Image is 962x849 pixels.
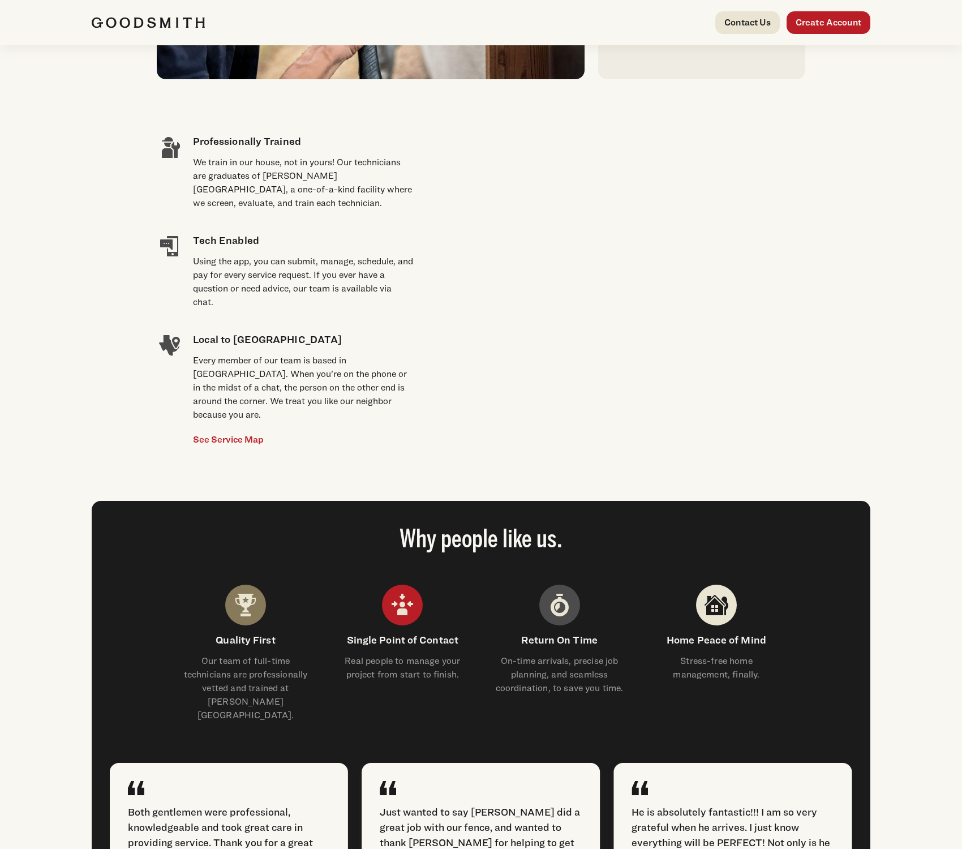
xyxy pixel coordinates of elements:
img: Quote Icon [632,781,648,795]
a: See Service Map [193,433,264,447]
p: On-time arrivals, precise job planning, and seamless coordination, to save you time. [495,654,624,695]
img: Quote Icon [128,781,144,795]
h4: Professionally Trained [193,134,414,149]
h4: Single Point of Contact [338,632,467,648]
h4: Return On Time [495,632,624,648]
div: Every member of our team is based in [GEOGRAPHIC_DATA]. When you’re on the phone or in the midst ... [193,354,414,422]
img: Goodsmith [92,17,205,28]
p: Real people to manage your project from start to finish. [338,654,467,681]
a: Contact Us [715,11,780,34]
h2: Why people like us. [110,528,852,553]
p: Our team of full-time technicians are professionally vetted and trained at [PERSON_NAME][GEOGRAPH... [181,654,310,722]
h4: Tech Enabled [193,233,414,248]
p: Stress-free home management, finally. [651,654,781,681]
img: Quote Icon [380,781,396,795]
div: We train in our house, not in yours! Our technicians are graduates of [PERSON_NAME][GEOGRAPHIC_DA... [193,156,414,210]
h4: Local to [GEOGRAPHIC_DATA] [193,332,414,347]
h4: Quality First [181,632,310,648]
a: Create Account [787,11,870,34]
div: Using the app, you can submit, manage, schedule, and pay for every service request. If you ever h... [193,255,414,309]
h4: Home Peace of Mind [651,632,781,648]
